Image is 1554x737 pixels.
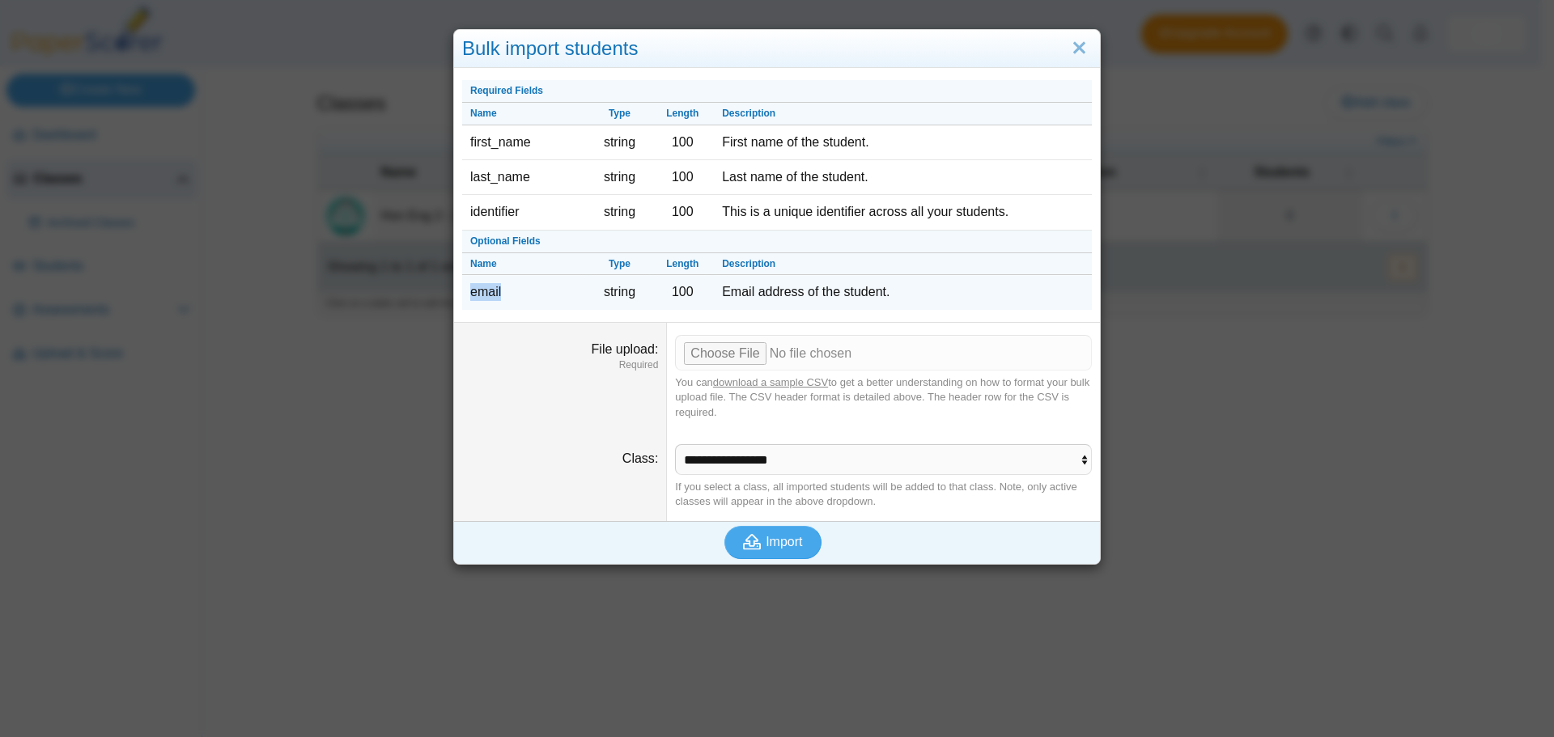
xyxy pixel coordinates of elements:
[714,195,1092,230] td: This is a unique identifier across all your students.
[651,125,714,160] td: 100
[462,231,1092,253] th: Optional Fields
[462,253,588,276] th: Name
[592,342,659,356] label: File upload
[454,30,1100,68] div: Bulk import students
[651,160,714,195] td: 100
[588,275,652,309] td: string
[622,451,658,465] label: Class
[462,103,588,125] th: Name
[462,80,1092,103] th: Required Fields
[675,375,1092,420] div: You can to get a better understanding on how to format your bulk upload file. The CSV header form...
[588,253,652,276] th: Type
[651,253,714,276] th: Length
[724,526,822,558] button: Import
[714,103,1092,125] th: Description
[651,275,714,309] td: 100
[714,275,1092,309] td: Email address of the student.
[588,103,652,125] th: Type
[1067,35,1092,62] a: Close
[651,195,714,230] td: 100
[462,275,588,309] td: email
[675,480,1092,509] div: If you select a class, all imported students will be added to that class. Note, only active class...
[766,535,802,549] span: Import
[651,103,714,125] th: Length
[713,376,828,388] a: download a sample CSV
[462,160,588,195] td: last_name
[714,253,1092,276] th: Description
[462,125,588,160] td: first_name
[588,160,652,195] td: string
[462,358,658,372] dfn: Required
[588,125,652,160] td: string
[588,195,652,230] td: string
[714,125,1092,160] td: First name of the student.
[462,195,588,230] td: identifier
[714,160,1092,195] td: Last name of the student.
